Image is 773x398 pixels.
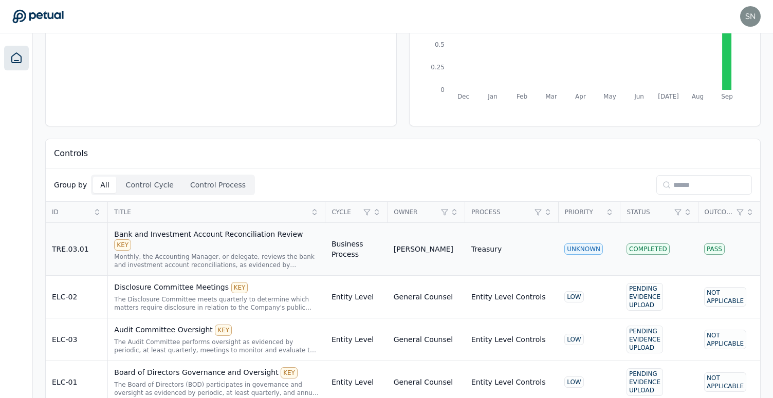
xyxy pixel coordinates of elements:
[627,208,671,216] span: Status
[114,239,131,251] div: KEY
[325,318,388,361] td: Entity Level
[634,93,644,100] tspan: Jun
[564,243,603,255] div: UNKNOWN
[721,93,733,100] tspan: Sep
[440,86,445,93] tspan: 0
[325,223,388,276] td: Business Process
[93,177,116,193] button: All
[114,253,319,269] div: Monthly, the Accounting Manager, or delegate, reviews the bank and investment account reconciliat...
[114,338,319,354] div: The Audit Committee performs oversight as evidenced by periodic, at least quarterly, meetings to ...
[114,367,319,378] div: Board of Directors Governance and Oversight
[564,291,584,302] div: LOW
[705,208,733,216] span: Outcome
[471,334,546,345] div: Entity Level Controls
[627,243,670,255] div: Completed
[394,292,453,302] div: General Counsel
[394,208,438,216] span: Owner
[114,325,319,336] div: Audit Committee Oversight
[704,243,725,255] div: Pass
[545,93,557,100] tspan: Mar
[394,244,453,254] div: [PERSON_NAME]
[517,93,527,100] tspan: Feb
[325,276,388,318] td: Entity Level
[394,377,453,387] div: General Counsel
[431,64,445,71] tspan: 0.25
[114,229,319,251] div: Bank and Investment Account Reconciliation Review
[281,367,298,378] div: KEY
[435,41,445,48] tspan: 0.5
[114,208,307,216] span: Title
[575,93,586,100] tspan: Apr
[231,282,248,293] div: KEY
[564,334,584,345] div: LOW
[457,93,469,100] tspan: Dec
[627,283,663,311] div: Pending Evidence Upload
[704,287,746,307] div: Not Applicable
[183,177,253,193] button: Control Process
[12,9,64,24] a: Go to Dashboard
[4,46,29,70] a: Dashboard
[114,295,319,312] div: The Disclosure Committee meets quarterly to determine which matters require disclosure in relatio...
[52,208,90,216] span: ID
[471,377,546,387] div: Entity Level Controls
[119,177,181,193] button: Control Cycle
[52,292,101,302] div: ELC-02
[704,372,746,392] div: Not Applicable
[627,326,663,353] div: Pending Evidence Upload
[487,93,498,100] tspan: Jan
[704,330,746,349] div: Not Applicable
[740,6,761,27] img: snir@petual.ai
[603,93,616,100] tspan: May
[394,334,453,345] div: General Counsel
[658,93,679,100] tspan: [DATE]
[471,208,531,216] span: Process
[114,282,319,293] div: Disclosure Committee Meetings
[564,376,584,388] div: LOW
[114,381,319,397] div: The Board of Directors (BOD) participates in governance and oversight as evidenced by periodic, a...
[471,244,502,254] div: Treasury
[52,334,101,345] div: ELC-03
[627,368,663,396] div: Pending Evidence Upload
[332,208,360,216] span: Cycle
[52,244,101,254] div: TRE.03.01
[471,292,546,302] div: Entity Level Controls
[215,325,232,336] div: KEY
[54,180,87,190] p: Group by
[565,208,603,216] span: Priority
[52,377,101,387] div: ELC-01
[54,147,88,160] p: Controls
[692,93,704,100] tspan: Aug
